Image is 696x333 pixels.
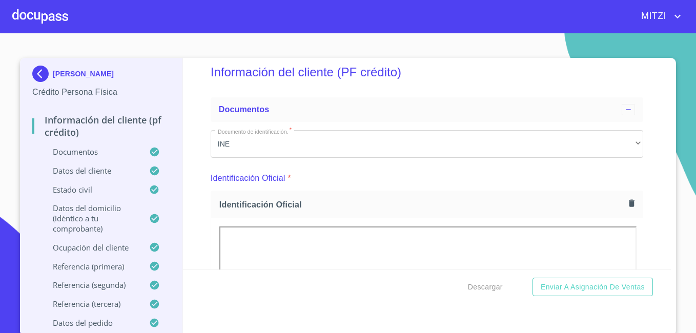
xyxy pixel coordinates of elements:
[32,242,149,253] p: Ocupación del Cliente
[464,278,507,297] button: Descargar
[211,130,643,158] div: INE
[32,299,149,309] p: Referencia (tercera)
[32,114,170,138] p: Información del cliente (PF crédito)
[32,280,149,290] p: Referencia (segunda)
[211,51,643,93] h5: Información del cliente (PF crédito)
[533,278,653,297] button: Enviar a Asignación de Ventas
[633,8,684,25] button: account of current user
[541,281,645,294] span: Enviar a Asignación de Ventas
[32,203,149,234] p: Datos del domicilio (idéntico a tu comprobante)
[468,281,503,294] span: Descargar
[32,261,149,272] p: Referencia (primera)
[53,70,114,78] p: [PERSON_NAME]
[32,66,170,86] div: [PERSON_NAME]
[32,86,170,98] p: Crédito Persona Física
[32,184,149,195] p: Estado Civil
[32,318,149,328] p: Datos del pedido
[211,172,285,184] p: Identificación Oficial
[32,165,149,176] p: Datos del cliente
[219,105,269,114] span: Documentos
[32,147,149,157] p: Documentos
[633,8,671,25] span: MITZI
[211,97,643,122] div: Documentos
[219,199,625,210] span: Identificación Oficial
[32,66,53,82] img: Docupass spot blue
